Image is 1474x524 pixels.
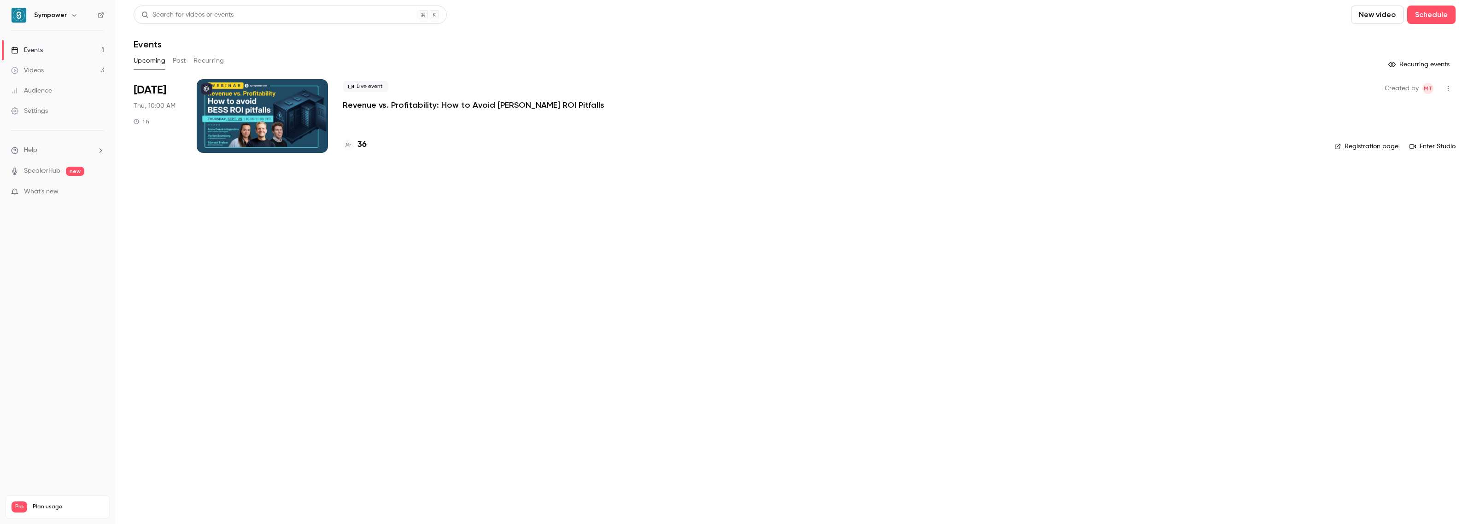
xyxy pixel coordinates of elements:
div: Videos [11,66,44,75]
a: SpeakerHub [24,166,60,176]
button: Past [173,53,186,68]
span: Pro [12,501,27,512]
div: Events [11,46,43,55]
h6: Sympower [34,11,67,20]
button: New video [1351,6,1404,24]
button: Recurring events [1384,57,1456,72]
div: 1 h [134,118,149,125]
li: help-dropdown-opener [11,146,104,155]
img: Sympower [12,8,26,23]
button: Schedule [1407,6,1456,24]
span: Plan usage [33,503,104,511]
div: Search for videos or events [141,10,234,20]
span: What's new [24,187,58,197]
span: new [66,167,84,176]
span: [DATE] [134,83,166,98]
iframe: Noticeable Trigger [93,188,104,196]
span: Help [24,146,37,155]
h4: 36 [357,139,367,151]
button: Upcoming [134,53,165,68]
span: Manon Thomas [1422,83,1433,94]
div: Settings [11,106,48,116]
h1: Events [134,39,162,50]
div: Sep 25 Thu, 10:00 AM (Europe/Amsterdam) [134,79,182,153]
a: Revenue vs. Profitability: How to Avoid [PERSON_NAME] ROI Pitfalls [343,99,604,111]
a: Registration page [1334,142,1398,151]
button: Recurring [193,53,224,68]
span: Created by [1385,83,1419,94]
span: Thu, 10:00 AM [134,101,175,111]
a: 36 [343,139,367,151]
div: Audience [11,86,52,95]
span: Live event [343,81,388,92]
a: Enter Studio [1410,142,1456,151]
span: MT [1424,83,1432,94]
